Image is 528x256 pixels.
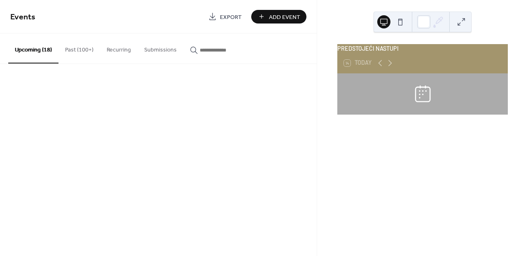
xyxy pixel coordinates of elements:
[337,44,508,53] div: PREDSTOJEĆI NASTUPI
[58,33,100,63] button: Past (100+)
[202,10,248,23] a: Export
[138,33,183,63] button: Submissions
[8,33,58,63] button: Upcoming (18)
[100,33,138,63] button: Recurring
[10,9,35,25] span: Events
[251,10,306,23] button: Add Event
[269,13,300,21] span: Add Event
[220,13,242,21] span: Export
